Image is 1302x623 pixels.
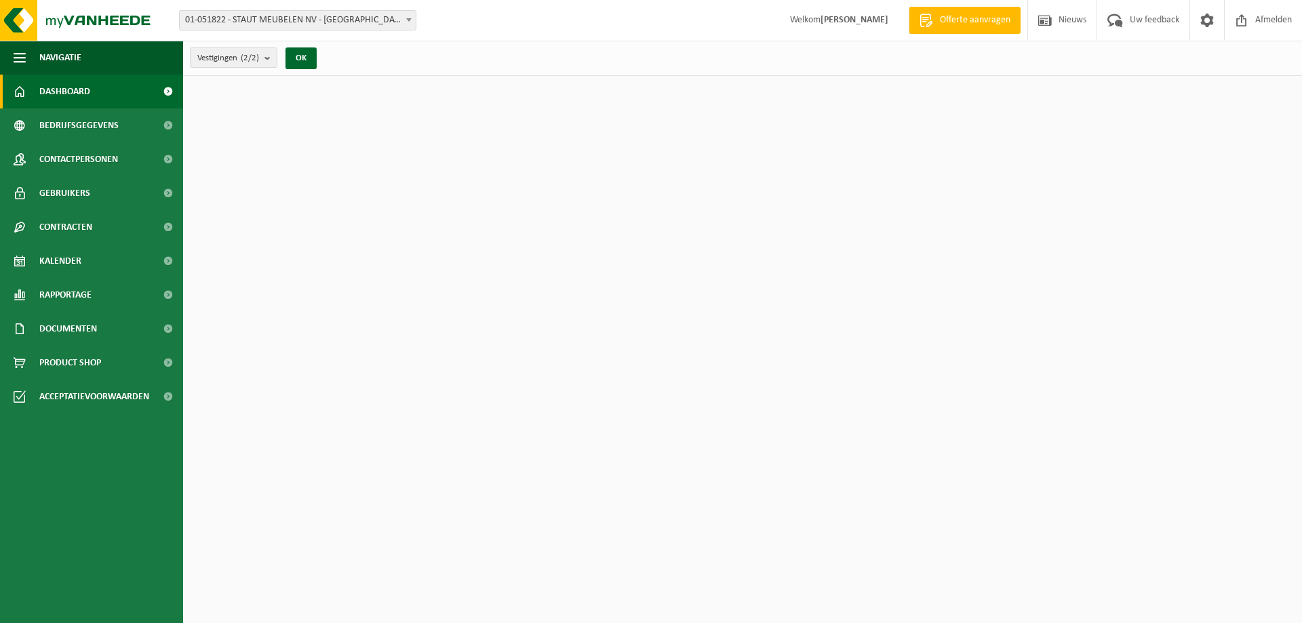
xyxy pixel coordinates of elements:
[39,75,90,108] span: Dashboard
[909,7,1021,34] a: Offerte aanvragen
[936,14,1014,27] span: Offerte aanvragen
[190,47,277,68] button: Vestigingen(2/2)
[39,244,81,278] span: Kalender
[39,312,97,346] span: Documenten
[39,346,101,380] span: Product Shop
[241,54,259,62] count: (2/2)
[39,210,92,244] span: Contracten
[39,278,92,312] span: Rapportage
[179,10,416,31] span: 01-051822 - STAUT MEUBELEN NV - PARADISIO - NIEUWKERKEN-WAAS
[197,48,259,68] span: Vestigingen
[39,108,119,142] span: Bedrijfsgegevens
[39,176,90,210] span: Gebruikers
[39,380,149,414] span: Acceptatievoorwaarden
[285,47,317,69] button: OK
[39,41,81,75] span: Navigatie
[180,11,416,30] span: 01-051822 - STAUT MEUBELEN NV - PARADISIO - NIEUWKERKEN-WAAS
[39,142,118,176] span: Contactpersonen
[821,15,888,25] strong: [PERSON_NAME]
